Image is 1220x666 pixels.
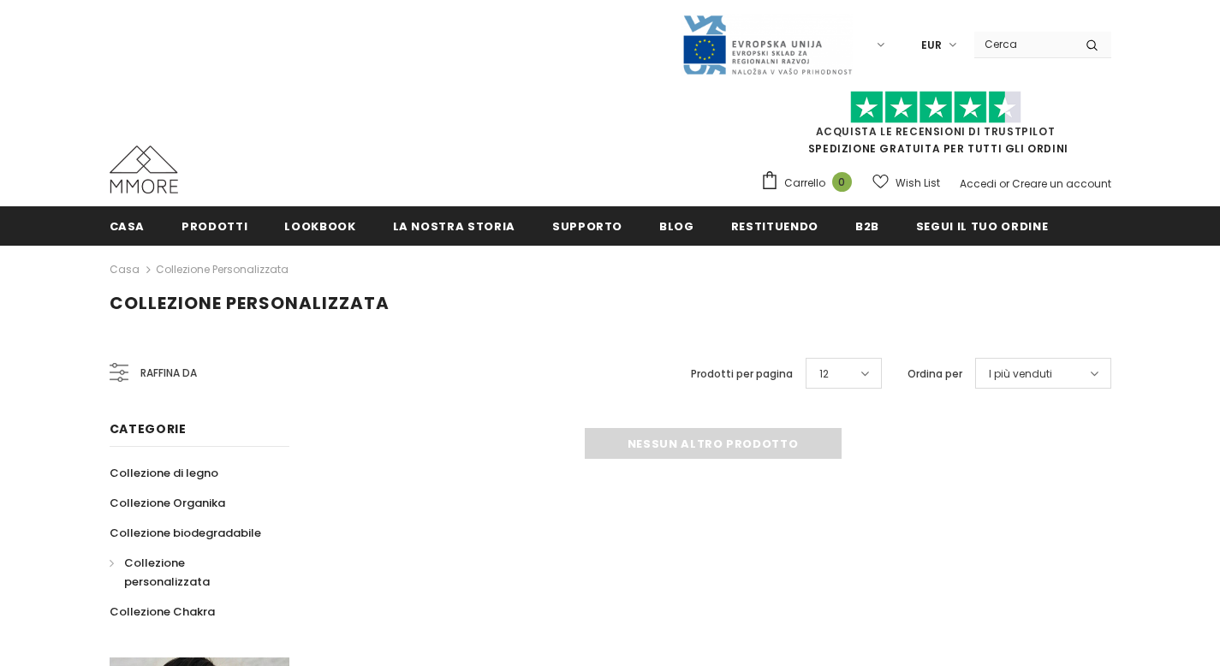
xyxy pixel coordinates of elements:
a: Acquista le recensioni di TrustPilot [816,124,1056,139]
span: or [999,176,1009,191]
a: Carrello 0 [760,170,860,196]
span: B2B [855,218,879,235]
a: Wish List [872,168,940,198]
span: Blog [659,218,694,235]
a: Lookbook [284,206,355,245]
a: Collezione Organika [110,488,225,518]
a: Javni Razpis [681,37,853,51]
span: Wish List [896,175,940,192]
span: Collezione personalizzata [124,555,210,590]
span: Lookbook [284,218,355,235]
a: Restituendo [731,206,818,245]
span: Collezione Organika [110,495,225,511]
label: Ordina per [908,366,962,383]
img: Fidati di Pilot Stars [850,91,1021,124]
span: Carrello [784,175,825,192]
span: Raffina da [140,364,197,383]
span: EUR [921,37,942,54]
a: Casa [110,259,140,280]
a: La nostra storia [393,206,515,245]
a: Collezione di legno [110,458,218,488]
input: Search Site [974,32,1073,56]
span: Restituendo [731,218,818,235]
a: Collezione Chakra [110,597,215,627]
a: Collezione personalizzata [110,548,271,597]
a: Accedi [960,176,997,191]
img: Casi MMORE [110,146,178,193]
a: Segui il tuo ordine [916,206,1048,245]
span: Categorie [110,420,187,437]
a: Prodotti [182,206,247,245]
a: Collezione biodegradabile [110,518,261,548]
span: Collezione biodegradabile [110,525,261,541]
span: Collezione di legno [110,465,218,481]
a: supporto [552,206,622,245]
a: Creare un account [1012,176,1111,191]
label: Prodotti per pagina [691,366,793,383]
span: Prodotti [182,218,247,235]
span: Collezione personalizzata [110,291,390,315]
span: Segui il tuo ordine [916,218,1048,235]
span: supporto [552,218,622,235]
span: 0 [832,172,852,192]
span: Collezione Chakra [110,604,215,620]
span: Casa [110,218,146,235]
a: B2B [855,206,879,245]
span: I più venduti [989,366,1052,383]
span: 12 [819,366,829,383]
a: Collezione personalizzata [156,262,289,277]
img: Javni Razpis [681,14,853,76]
span: SPEDIZIONE GRATUITA PER TUTTI GLI ORDINI [760,98,1111,156]
a: Casa [110,206,146,245]
a: Blog [659,206,694,245]
span: La nostra storia [393,218,515,235]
